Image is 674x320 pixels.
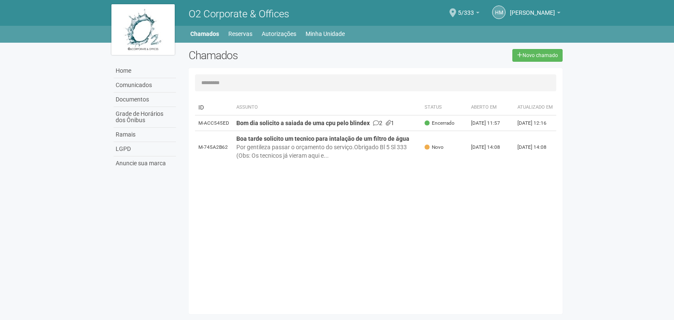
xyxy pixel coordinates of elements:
[189,8,289,20] span: O2 Corporate & Offices
[114,93,176,107] a: Documentos
[228,28,252,40] a: Reservas
[492,5,506,19] a: HM
[114,78,176,93] a: Comunicados
[458,1,474,16] span: 5/333
[386,120,394,126] span: 1
[425,120,455,127] span: Encerrado
[468,115,514,131] td: [DATE] 11:57
[514,131,556,164] td: [DATE] 14:08
[510,11,560,17] a: [PERSON_NAME]
[195,100,233,115] td: ID
[421,100,468,115] th: Status
[233,100,422,115] th: Assunto
[114,128,176,142] a: Ramais
[514,115,556,131] td: [DATE] 12:16
[373,120,382,126] span: 2
[195,131,233,164] td: M-745A2B62
[510,1,555,16] span: Helen Muniz da Silva
[425,144,444,151] span: Novo
[114,156,176,170] a: Anuncie sua marca
[306,28,345,40] a: Minha Unidade
[512,49,563,62] a: Novo chamado
[236,135,409,142] strong: Boa tarde solicito um tecnico para intalação de um filtro de água
[195,115,233,131] td: M-ACC545ED
[111,4,175,55] img: logo.jpg
[514,100,556,115] th: Atualizado em
[236,120,370,126] strong: Bom dia solicito a saiada de uma cpu pelo blindex
[458,11,479,17] a: 5/333
[114,64,176,78] a: Home
[114,107,176,128] a: Grade de Horários dos Ônibus
[190,28,219,40] a: Chamados
[236,143,418,160] div: Por gentileza passar o orçamento do serviço.Obrigado Bl 5 Sl 333 (Obs: Os tecnicos já vieram aqui...
[114,142,176,156] a: LGPD
[468,131,514,164] td: [DATE] 14:08
[468,100,514,115] th: Aberto em
[262,28,296,40] a: Autorizações
[189,49,337,62] h2: Chamados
